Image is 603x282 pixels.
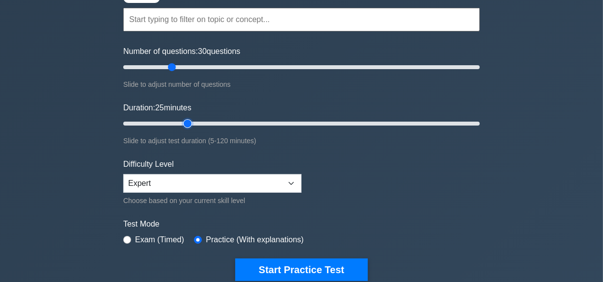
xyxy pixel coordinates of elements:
[206,234,303,246] label: Practice (With explanations)
[135,234,184,246] label: Exam (Timed)
[198,47,207,55] span: 30
[123,195,301,206] div: Choose based on your current skill level
[123,8,480,31] input: Start typing to filter on topic or concept...
[235,258,368,281] button: Start Practice Test
[123,218,480,230] label: Test Mode
[155,103,164,112] span: 25
[123,135,480,147] div: Slide to adjust test duration (5-120 minutes)
[123,158,174,170] label: Difficulty Level
[123,46,240,57] label: Number of questions: questions
[123,102,192,114] label: Duration: minutes
[123,78,480,90] div: Slide to adjust number of questions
